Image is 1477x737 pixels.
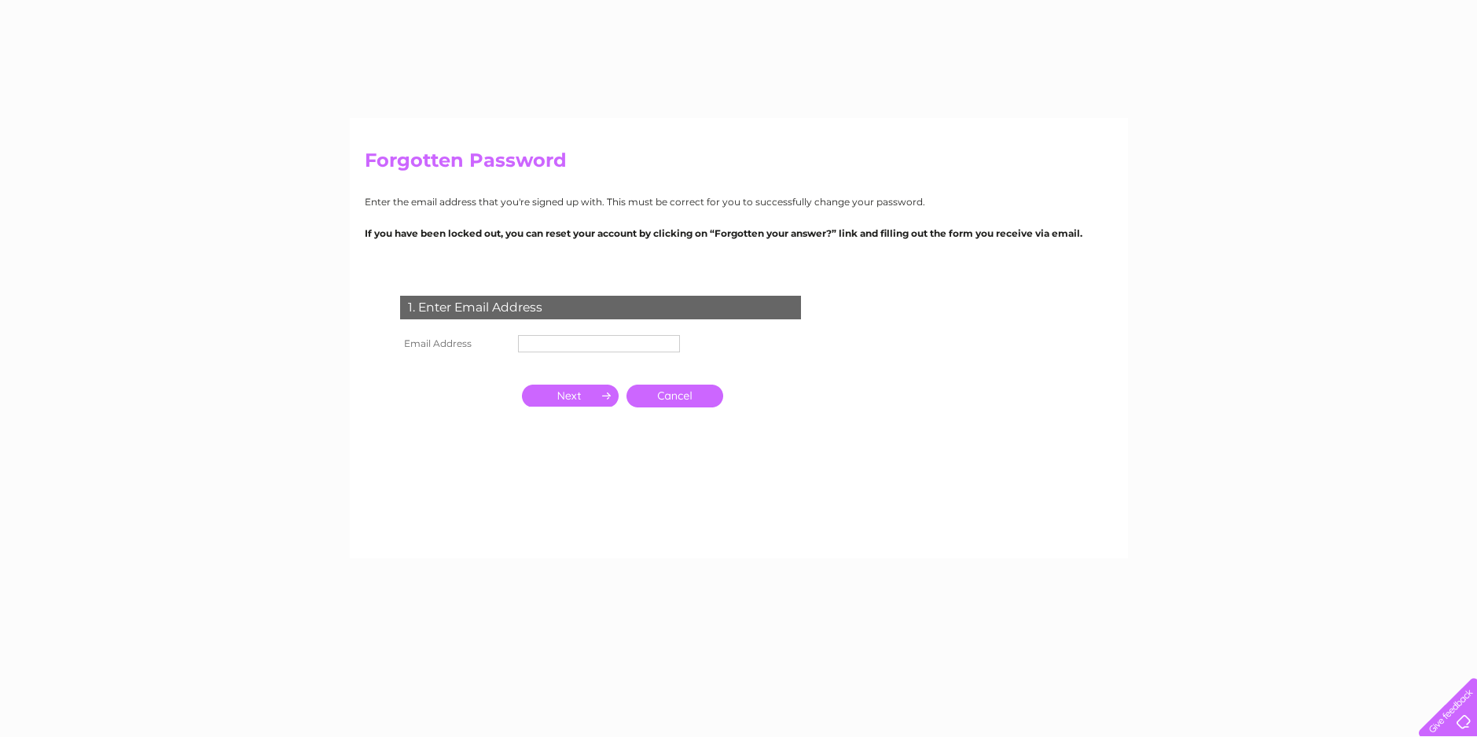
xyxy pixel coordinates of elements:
[365,226,1113,241] p: If you have been locked out, you can reset your account by clicking on “Forgotten your answer?” l...
[626,385,723,407] a: Cancel
[365,194,1113,209] p: Enter the email address that you're signed up with. This must be correct for you to successfully ...
[400,296,801,319] div: 1. Enter Email Address
[396,331,514,356] th: Email Address
[365,149,1113,179] h2: Forgotten Password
